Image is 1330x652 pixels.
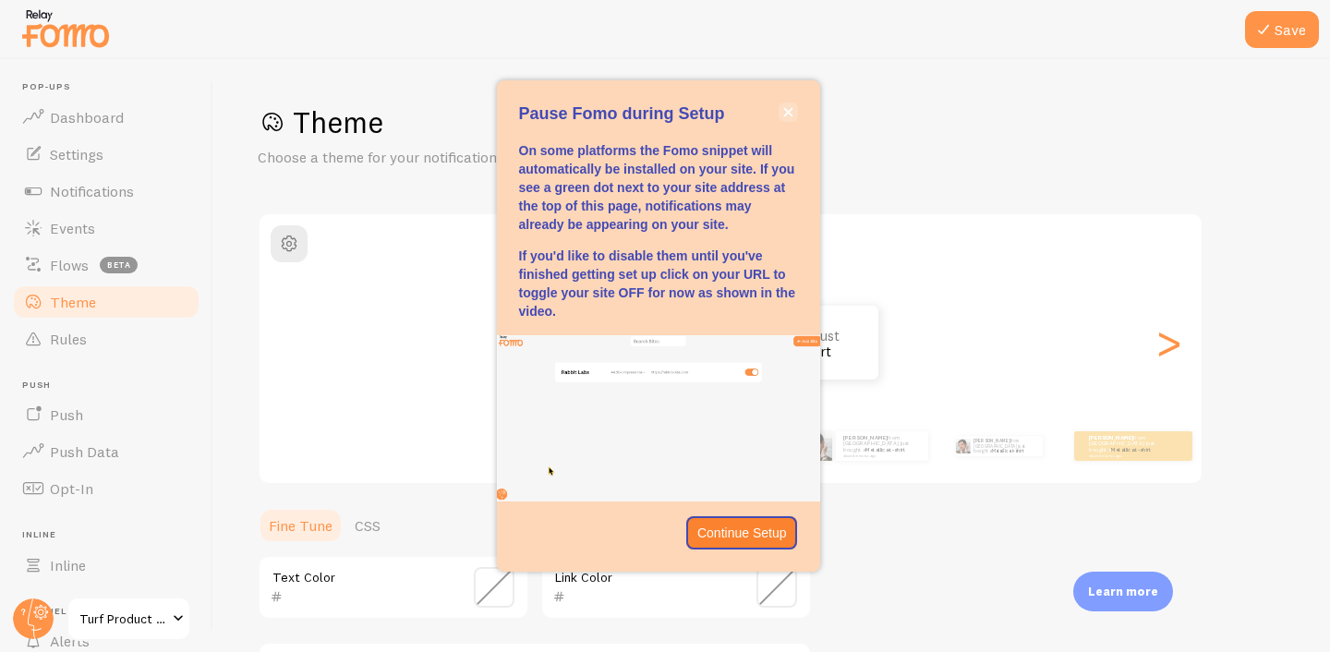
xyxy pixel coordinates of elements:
a: Fine Tune [258,507,344,544]
img: Fomo [955,439,970,453]
span: Events [50,219,95,237]
span: Push [50,405,83,424]
p: from [GEOGRAPHIC_DATA] just bought a [1089,434,1163,457]
a: Metallica t-shirt [865,446,905,453]
a: Inline [11,547,201,584]
img: fomo-relay-logo-orange.svg [19,5,112,52]
span: Rules [50,330,87,348]
a: Rules [11,320,201,357]
span: beta [100,257,138,273]
button: close, [779,103,798,122]
a: Push Data [11,433,201,470]
strong: [PERSON_NAME] [973,438,1010,443]
span: Push [22,380,201,392]
span: Dashboard [50,108,124,127]
small: about 4 minutes ago [843,453,919,457]
a: Events [11,210,201,247]
p: Continue Setup [697,524,787,542]
h2: Classic [260,225,1202,254]
img: Fomo [803,431,832,461]
span: Settings [50,145,103,163]
small: about 4 minutes ago [1089,453,1161,457]
a: Flows beta [11,247,201,284]
span: Push Data [50,442,119,461]
p: On some platforms the Fomo snippet will automatically be installed on your site. If you see a gre... [519,141,798,234]
a: Theme [11,284,201,320]
p: from [GEOGRAPHIC_DATA] just bought a [843,434,921,457]
p: from [GEOGRAPHIC_DATA] just bought a [973,436,1035,456]
div: Pause Fomo during Setup [497,80,820,572]
a: Notifications [11,173,201,210]
a: Metallica t-shirt [992,448,1023,453]
a: Dashboard [11,99,201,136]
p: Choose a theme for your notifications [258,147,701,168]
a: Settings [11,136,201,173]
a: Opt-In [11,470,201,507]
span: Opt-In [50,479,93,498]
span: Notifications [50,182,134,200]
button: Continue Setup [686,516,798,549]
span: Turf Product Solutions [79,608,167,630]
span: Theme [50,293,96,311]
p: Pause Fomo during Setup [519,103,798,127]
strong: [PERSON_NAME] [1089,434,1133,441]
a: Turf Product Solutions [66,597,191,641]
span: Inline [50,556,86,574]
div: Next slide [1157,276,1179,409]
span: Flows [50,256,89,274]
a: CSS [344,507,392,544]
span: Alerts [50,632,90,650]
p: Learn more [1088,583,1158,600]
h1: Theme [258,103,1286,141]
p: If you'd like to disable them until you've finished getting set up click on your URL to toggle yo... [519,247,798,320]
a: Metallica t-shirt [1111,446,1151,453]
span: Inline [22,529,201,541]
strong: [PERSON_NAME] [843,434,888,441]
a: Push [11,396,201,433]
div: Learn more [1073,572,1173,611]
span: Pop-ups [22,81,201,93]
